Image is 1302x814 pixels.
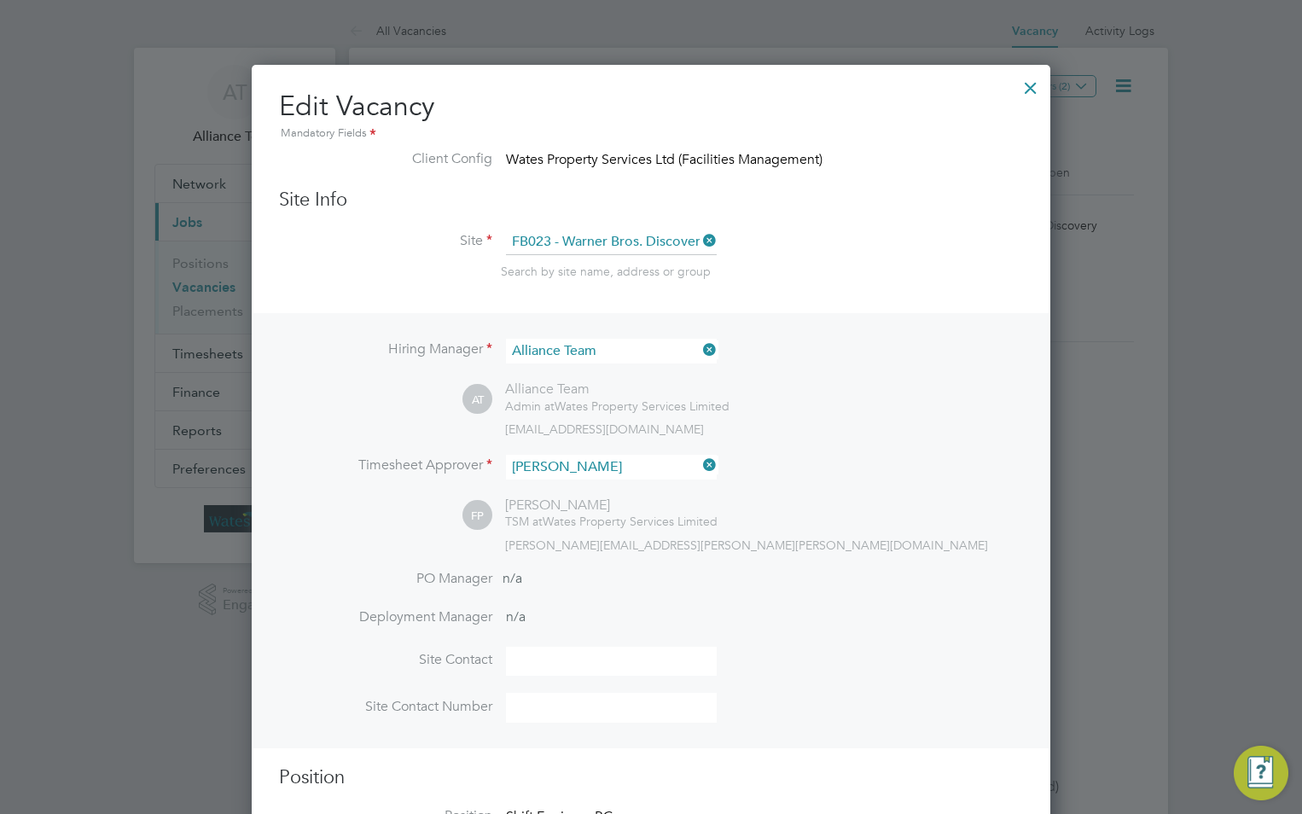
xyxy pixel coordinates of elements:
[279,125,1023,143] div: Mandatory Fields
[505,398,729,414] div: Wates Property Services Limited
[506,339,717,363] input: Search for...
[505,381,729,398] div: Alliance Team
[279,232,492,250] label: Site
[279,698,492,716] label: Site Contact Number
[279,456,492,474] label: Timesheet Approver
[279,150,492,168] label: Client Config
[279,188,1023,212] h3: Site Info
[279,570,492,588] label: PO Manager
[506,151,822,168] span: Wates Property Services Ltd (Facilities Management)
[505,514,543,529] span: TSM at
[505,538,988,553] span: [PERSON_NAME][EMAIL_ADDRESS][PERSON_NAME][PERSON_NAME][DOMAIN_NAME]
[505,422,704,437] span: [EMAIL_ADDRESS][DOMAIN_NAME]
[279,89,1023,143] h2: Edit Vacancy
[506,455,717,480] input: Search for...
[503,570,522,587] span: n/a
[462,385,492,415] span: AT
[506,230,717,255] input: Search for...
[279,340,492,358] label: Hiring Manager
[505,398,555,414] span: Admin at
[279,608,492,626] label: Deployment Manager
[279,651,492,669] label: Site Contact
[279,765,1023,790] h3: Position
[506,608,526,625] span: n/a
[505,514,718,529] div: Wates Property Services Limited
[462,501,492,531] span: FP
[505,497,718,515] div: [PERSON_NAME]
[1234,746,1288,800] button: Engage Resource Center
[501,264,711,279] span: Search by site name, address or group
